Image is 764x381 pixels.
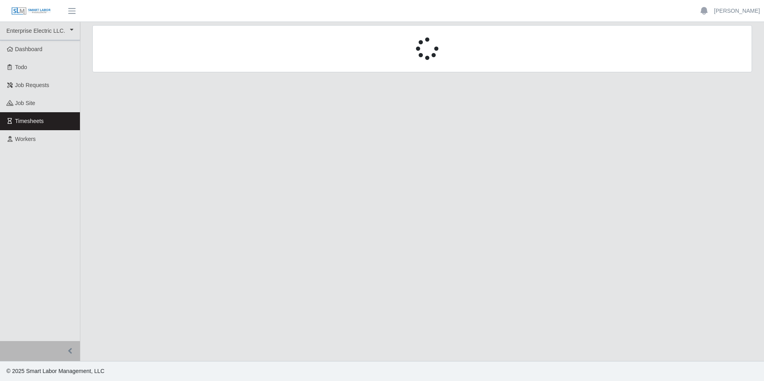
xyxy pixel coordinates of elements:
a: [PERSON_NAME] [714,7,760,15]
img: SLM Logo [11,7,51,16]
span: Dashboard [15,46,43,52]
span: © 2025 Smart Labor Management, LLC [6,368,104,374]
span: Workers [15,136,36,142]
span: Timesheets [15,118,44,124]
span: job site [15,100,36,106]
span: Job Requests [15,82,50,88]
span: Todo [15,64,27,70]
